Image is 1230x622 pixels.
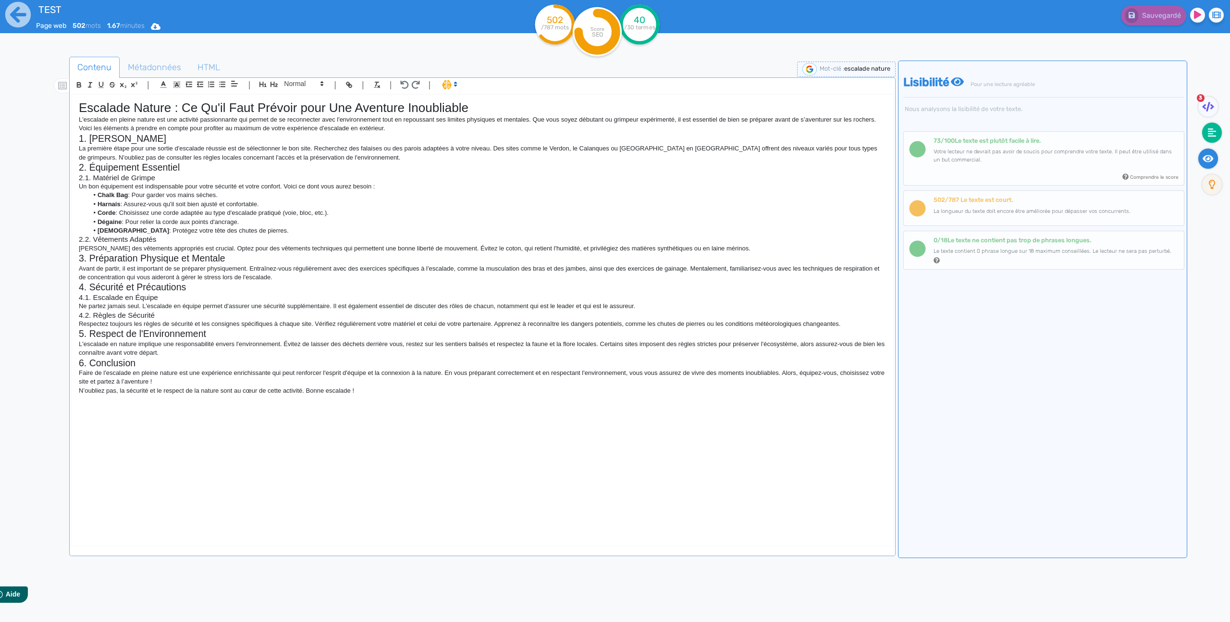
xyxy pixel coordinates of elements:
strong: Corde [98,209,116,216]
p: Votre lecteur ne devrait pas avoir de soucis pour comprendre votre texte. Il peut être utilisé da... [934,148,1179,164]
li: : Choisissez une corde adaptée au type d'escalade pratiqué (voie, bloc, etc.). [88,209,886,217]
h2: 4. Sécurité et Précautions [79,282,886,293]
strong: [DEMOGRAPHIC_DATA] [98,227,169,234]
p: La première étape pour une sortie d'escalade réussie est de sélectionner le bon site. Recherchez ... [79,144,886,162]
a: Métadonnées [120,57,189,78]
strong: Chalk Bag [98,191,128,199]
span: Contenu [70,54,119,80]
span: | [390,78,392,91]
span: | [428,78,430,91]
span: Mot-clé : [820,65,844,72]
h2: 6. Conclusion [79,358,886,369]
tspan: /787 mots [541,24,569,31]
tspan: /30 termes [624,24,655,31]
button: Sauvegardé [1121,6,1186,25]
p: Le texte contient 0 phrase longue sur 18 maximum conseillées. Le lecteur ne sera pas perturbé. [934,248,1179,265]
b: 502 [73,22,86,30]
span: Aide [49,8,63,15]
h4: Lisibilité [903,75,1184,112]
h6: /787 Le texte est court. [934,196,1131,203]
span: minutes [107,22,145,30]
p: L'escalade en nature implique une responsabilité envers l'environnement. Évitez de laisser des dé... [79,340,886,358]
span: | [362,78,364,91]
h6: Le texte ne contient pas trop de phrases longues. [934,236,1179,244]
span: | [147,78,149,91]
img: google-serp-logo.png [802,63,817,75]
li: : Assurez-vous qu'il soit bien ajusté et confortable. [88,200,886,209]
h2: 1. [PERSON_NAME] [79,133,886,144]
b: 1.67 [107,22,120,30]
span: 3 [1197,94,1205,102]
span: Sauvegardé [1142,12,1181,20]
b: 502 [934,196,945,203]
strong: Dégaine [98,218,122,225]
span: I.Assistant [438,79,460,90]
p: Ne partez jamais seul. L'escalade en équipe permet d'assurer une sécurité supplémentaire. Il est ... [79,302,886,311]
tspan: 40 [634,14,645,25]
h3: 2.1. Matériel de Grimpe [79,174,886,182]
p: [PERSON_NAME] des vêtements appropriés est crucial. Optez pour des vêtements techniques qui perme... [79,244,886,253]
span: Aligment [228,78,241,89]
span: Métadonnées [120,54,189,80]
li: : Pour relier la corde aux points d'ancrage. [88,218,886,226]
b: 0 [934,236,937,244]
h6: Le texte est plutôt facile à lire. [934,137,1179,144]
span: /100 [934,137,955,144]
span: escalade nature [844,65,890,72]
span: Nous analysons la lisibilité de votre texte. [903,105,1184,112]
p: L'escalade en pleine nature est une activité passionnante qui permet de se reconnecter avec l'env... [79,115,886,133]
p: Respectez toujours les règles de sécurité et les consignes spécifiques à chaque site. Vérifiez ré... [79,320,886,328]
tspan: 502 [547,14,563,25]
span: HTML [190,54,228,80]
a: Contenu [69,57,120,78]
li: : Protégez votre tête des chutes de pierres. [88,226,886,235]
span: Pour une lecture agréable [969,81,1035,87]
p: Avant de partir, il est important de se préparer physiquement. Entraînez-vous régulièrement avec ... [79,264,886,282]
h2: 3. Préparation Physique et Mentale [79,253,886,264]
span: | [248,78,251,91]
tspan: Score [590,26,604,32]
b: 73 [934,137,941,144]
span: /18 [934,236,947,244]
p: La longueur du texte doit encore être améliorée pour dépasser vos concurrents. [934,208,1131,216]
p: N’oubliez pas, la sécurité et le respect de la nature sont au cœur de cette activité. Bonne escal... [79,386,886,395]
span: mots [73,22,101,30]
tspan: SEO [592,31,603,38]
small: Comprendre le score [1130,174,1179,180]
a: HTML [189,57,228,78]
h1: Escalade Nature : Ce Qu'il Faut Prévoir pour Une Aventure Inoubliable [79,100,886,115]
h3: 2.2. Vêtements Adaptés [79,235,886,244]
strong: Harnais [98,200,121,208]
span: Page web [36,22,66,30]
h3: 4.1. Escalade en Équipe [79,293,886,302]
p: Faire de l'escalade en pleine nature est une expérience enrichissante qui peut renforcer l'esprit... [79,369,886,386]
h2: 2. Équipement Essentiel [79,162,886,173]
p: Un bon équipement est indispensable pour votre sécurité et votre confort. Voici ce dont vous aure... [79,182,886,191]
input: title [36,2,405,17]
li: : Pour garder vos mains sèches. [88,191,886,199]
h2: 5. Respect de l'Environnement [79,328,886,339]
h3: 4.2. Règles de Sécurité [79,311,886,320]
span: | [334,78,336,91]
